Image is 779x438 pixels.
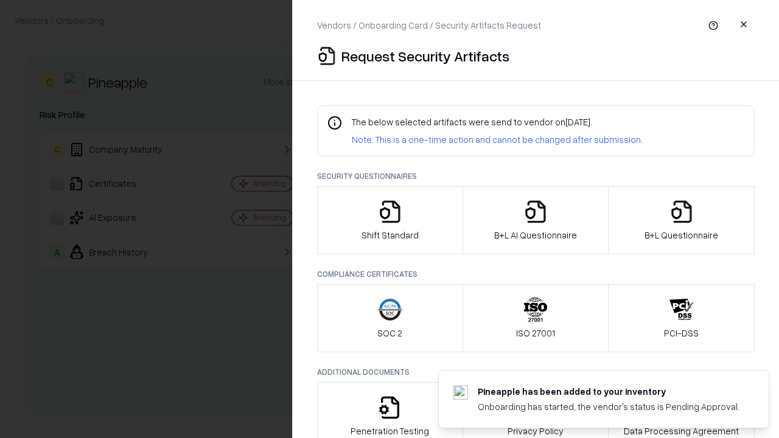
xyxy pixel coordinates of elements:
p: Additional Documents [317,367,755,377]
p: Compliance Certificates [317,269,755,279]
img: pineappleenergy.com [453,385,468,400]
p: The below selected artifacts were send to vendor on [DATE] . [352,116,643,128]
p: Privacy Policy [508,425,564,437]
button: SOC 2 [317,284,463,352]
p: PCI-DSS [664,327,699,339]
p: SOC 2 [377,327,402,339]
p: B+L Questionnaire [645,229,718,242]
div: Pineapple has been added to your inventory [478,385,739,398]
button: PCI-DSS [608,284,755,352]
button: Shift Standard [317,186,463,254]
p: Request Security Artifacts [341,46,509,66]
p: Data Processing Agreement [624,425,739,437]
p: Security Questionnaires [317,171,755,181]
button: B+L AI Questionnaire [463,186,609,254]
p: Penetration Testing [351,425,429,437]
p: B+L AI Questionnaire [494,229,577,242]
p: Vendors / Onboarding Card / Security Artifacts Request [317,19,541,32]
button: ISO 27001 [463,284,609,352]
button: B+L Questionnaire [608,186,755,254]
p: ISO 27001 [516,327,555,339]
p: Note: This is a one-time action and cannot be changed after submission. [352,133,643,146]
p: Shift Standard [362,229,419,242]
div: Onboarding has started, the vendor's status is Pending Approval. [478,400,739,413]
